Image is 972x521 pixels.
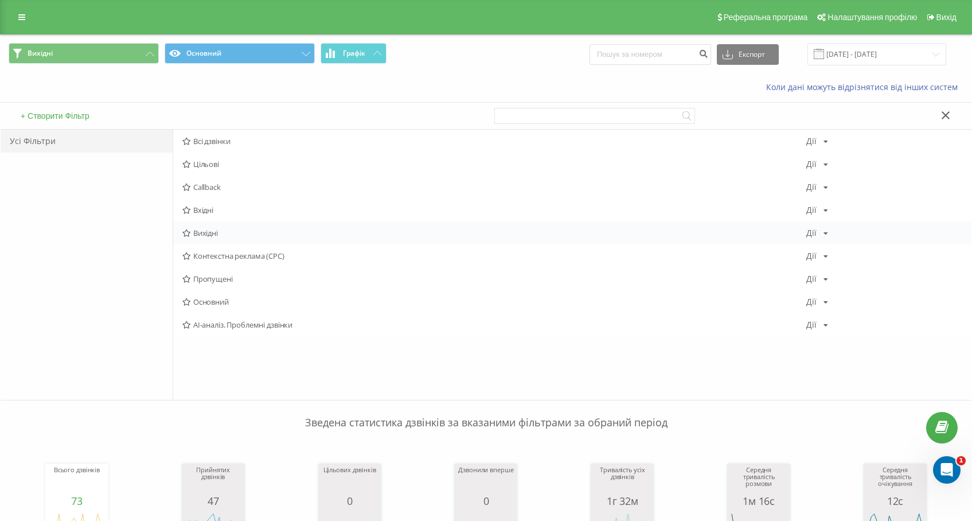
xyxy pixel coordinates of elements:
div: Дії [806,298,817,306]
div: Дії [806,321,817,329]
span: Всі дзвінки [182,137,806,145]
div: Дзвонили вперше [457,466,514,495]
span: AI-аналіз. Проблемні дзвінки [182,321,806,329]
span: Реферальна програма [724,13,808,22]
span: Вихід [936,13,957,22]
div: Середня тривалість очікування [866,466,924,495]
div: Тривалість усіх дзвінків [594,466,651,495]
span: Вхідні [182,206,806,214]
div: 12с [866,495,924,507]
span: Пропущені [182,275,806,283]
div: Дії [806,206,817,214]
button: Графік [321,43,387,64]
span: Графік [343,49,365,57]
button: Експорт [717,44,779,65]
p: Зведена статистика дзвінків за вказаними фільтрами за обраний період [9,392,963,430]
span: Налаштування профілю [827,13,917,22]
iframe: Intercom live chat [933,456,961,484]
div: Середня тривалість розмови [730,466,787,495]
div: 47 [185,495,242,507]
div: Прийнятих дзвінків [185,466,242,495]
span: Контекстна реклама (CPC) [182,252,806,260]
a: Коли дані можуть відрізнятися вiд інших систем [766,81,963,92]
div: Усі Фільтри [1,130,173,153]
span: 1 [957,456,966,465]
div: 0 [321,495,378,507]
div: Дії [806,183,817,191]
div: Дії [806,160,817,168]
div: Дії [806,137,817,145]
button: Вихідні [9,43,159,64]
button: Закрити [938,110,954,122]
div: Всього дзвінків [48,466,106,495]
span: Основний [182,298,806,306]
span: Вихідні [28,49,53,58]
span: Вихідні [182,229,806,237]
div: 0 [457,495,514,507]
span: Цільові [182,160,806,168]
div: 73 [48,495,106,507]
span: Callback [182,183,806,191]
div: Дії [806,275,817,283]
button: Основний [165,43,315,64]
div: Дії [806,229,817,237]
div: 1г 32м [594,495,651,507]
div: 1м 16с [730,495,787,507]
button: + Створити Фільтр [17,111,93,121]
div: Цільових дзвінків [321,466,378,495]
div: Дії [806,252,817,260]
input: Пошук за номером [590,44,711,65]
